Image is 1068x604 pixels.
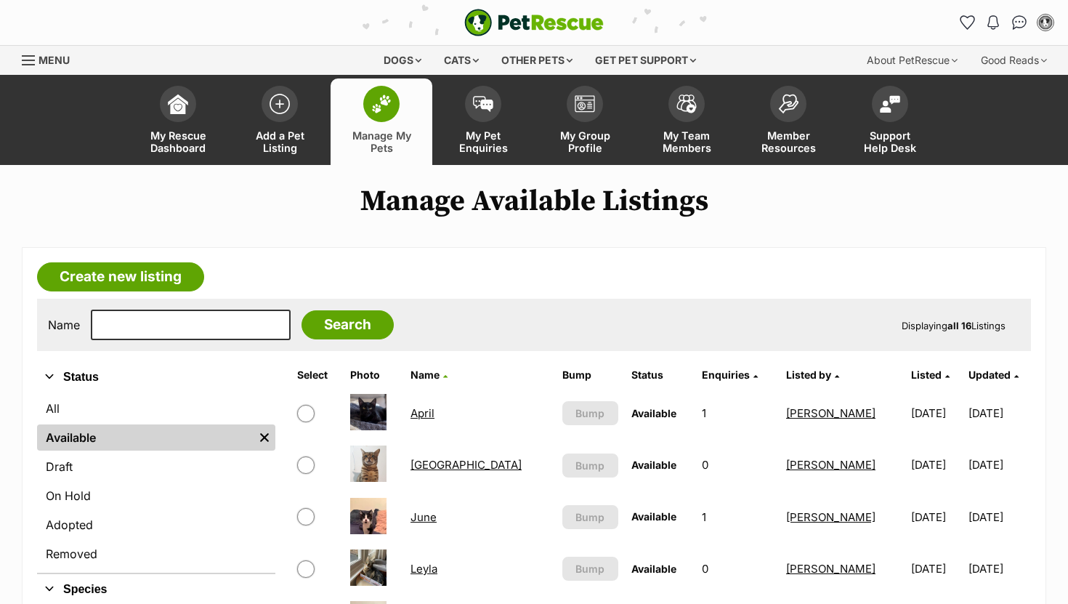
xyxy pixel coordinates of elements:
[696,440,779,490] td: 0
[302,310,394,339] input: Search
[331,78,432,165] a: Manage My Pets
[676,94,697,113] img: team-members-icon-5396bd8760b3fe7c0b43da4ab00e1e3bb1a5d9ba89233759b79545d2d3fc5d0d.svg
[410,369,448,381] a: Name
[737,78,839,165] a: Member Resources
[911,369,950,381] a: Listed
[968,369,1011,381] span: Updated
[696,544,779,594] td: 0
[636,78,737,165] a: My Team Members
[982,11,1005,34] button: Notifications
[410,458,522,472] a: [GEOGRAPHIC_DATA]
[786,562,875,576] a: [PERSON_NAME]
[786,369,839,381] a: Listed by
[410,406,434,420] a: April
[857,129,923,154] span: Support Help Desk
[552,129,618,154] span: My Group Profile
[22,46,80,72] a: Menu
[562,505,618,529] button: Bump
[968,440,1029,490] td: [DATE]
[562,557,618,581] button: Bump
[1038,15,1053,30] img: Aimee Paltridge profile pic
[464,9,604,36] a: PetRescue
[291,363,343,387] th: Select
[37,424,254,451] a: Available
[434,46,489,75] div: Cats
[955,11,1057,34] ul: Account quick links
[37,368,275,387] button: Status
[905,440,966,490] td: [DATE]
[371,94,392,113] img: manage-my-pets-icon-02211641906a0b7f246fdf0571729dbe1e7629f14944591b6c1af311fb30b64b.svg
[37,262,204,291] a: Create new listing
[410,562,437,576] a: Leyla
[48,318,80,331] label: Name
[534,78,636,165] a: My Group Profile
[905,492,966,542] td: [DATE]
[968,544,1029,594] td: [DATE]
[911,369,942,381] span: Listed
[971,46,1057,75] div: Good Reads
[39,54,70,66] span: Menu
[575,458,604,473] span: Bump
[145,129,211,154] span: My Rescue Dashboard
[575,406,604,421] span: Bump
[450,129,516,154] span: My Pet Enquiries
[786,510,875,524] a: [PERSON_NAME]
[947,320,971,331] strong: all 16
[562,401,618,425] button: Bump
[968,492,1029,542] td: [DATE]
[696,492,779,542] td: 1
[585,46,706,75] div: Get pet support
[37,395,275,422] a: All
[373,46,432,75] div: Dogs
[229,78,331,165] a: Add a Pet Listing
[702,369,758,381] a: Enquiries
[786,458,875,472] a: [PERSON_NAME]
[786,406,875,420] a: [PERSON_NAME]
[410,369,440,381] span: Name
[575,95,595,113] img: group-profile-icon-3fa3cf56718a62981997c0bc7e787c4b2cf8bcc04b72c1350f741eb67cf2f40e.svg
[1012,15,1027,30] img: chat-41dd97257d64d25036548639549fe6c8038ab92f7586957e7f3b1b290dea8141.svg
[631,563,676,575] span: Available
[631,407,676,419] span: Available
[654,129,719,154] span: My Team Members
[254,424,275,451] a: Remove filter
[464,9,604,36] img: logo-e224e6f780fb5917bec1dbf3a21bbac754714ae5b6737aabdf751b685950b380.svg
[902,320,1006,331] span: Displaying Listings
[344,363,403,387] th: Photo
[349,129,414,154] span: Manage My Pets
[491,46,583,75] div: Other pets
[786,369,831,381] span: Listed by
[696,388,779,438] td: 1
[37,512,275,538] a: Adopted
[562,454,618,478] button: Bump
[432,78,534,165] a: My Pet Enquiries
[857,46,968,75] div: About PetRescue
[127,78,229,165] a: My Rescue Dashboard
[905,388,966,438] td: [DATE]
[968,369,1019,381] a: Updated
[631,459,676,471] span: Available
[987,15,999,30] img: notifications-46538b983faf8c2785f20acdc204bb7945ddae34d4c08c2a6579f10ce5e182be.svg
[247,129,312,154] span: Add a Pet Listing
[37,454,275,480] a: Draft
[270,94,290,114] img: add-pet-listing-icon-0afa8454b4691262ce3f59096e99ab1cd57d4a30225e0717b998d2c9b9846f56.svg
[37,483,275,509] a: On Hold
[955,11,979,34] a: Favourites
[37,541,275,567] a: Removed
[575,510,604,525] span: Bump
[37,580,275,599] button: Species
[473,96,493,112] img: pet-enquiries-icon-7e3ad2cf08bfb03b45e93fb7055b45f3efa6380592205ae92323e6603595dc1f.svg
[575,561,604,576] span: Bump
[557,363,624,387] th: Bump
[778,94,798,113] img: member-resources-icon-8e73f808a243e03378d46382f2149f9095a855e16c252ad45f914b54edf8863c.svg
[168,94,188,114] img: dashboard-icon-eb2f2d2d3e046f16d808141f083e7271f6b2e854fb5c12c21221c1fb7104beca.svg
[702,369,750,381] span: translation missing: en.admin.listings.index.attributes.enquiries
[756,129,821,154] span: Member Resources
[410,510,437,524] a: June
[1008,11,1031,34] a: Conversations
[37,392,275,573] div: Status
[626,363,695,387] th: Status
[839,78,941,165] a: Support Help Desk
[631,510,676,523] span: Available
[905,544,966,594] td: [DATE]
